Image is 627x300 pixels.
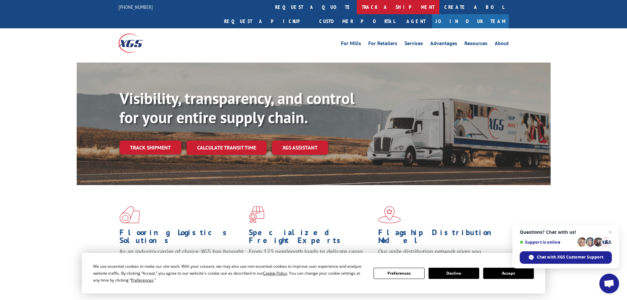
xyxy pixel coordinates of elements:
img: xgs-icon-total-supply-chain-intelligence-red [119,206,140,223]
span: Questions? Chat with us! [520,230,612,235]
a: [PHONE_NUMBER] [118,4,153,10]
div: Cookie Consent Prompt [82,253,545,293]
a: Customer Portal [314,14,400,28]
a: For Retailers [368,41,397,48]
a: Join Our Team [432,14,509,28]
div: We use essential cookies to make our site work. With your consent, we may also use non-essential ... [93,263,366,284]
a: Request a pickup [219,14,314,28]
p: From 123 overlength loads to delicate cargo, our experienced staff knows the best way to move you... [249,248,373,277]
div: Chat with XGS Customer Support [520,251,612,264]
span: Chat with XGS Customer Support [537,254,603,260]
span: Cookie Policy [263,270,287,276]
a: For Mills [341,41,361,48]
a: About [495,41,509,48]
a: Services [405,41,423,48]
span: Close chat [606,228,614,236]
button: Decline [429,268,479,279]
a: Agent [400,14,432,28]
a: Advantages [430,41,457,48]
span: Our agile distribution network gives you nationwide inventory management on demand. [378,248,499,263]
div: Open chat [599,274,619,293]
a: Resources [464,41,487,48]
img: xgs-icon-flagship-distribution-model-red [378,206,401,223]
span: Support is online [520,240,575,245]
a: Calculate transit time [187,141,267,155]
span: As an industry carrier of choice, XGS has brought innovation and dedication to flooring logistics... [119,248,244,271]
button: Accept [483,268,534,279]
button: Preferences [374,268,424,279]
h1: Flagship Distribution Model [378,229,503,248]
img: xgs-icon-focused-on-flooring-red [249,206,264,223]
a: XGS ASSISTANT [272,141,328,155]
h1: Specialized Freight Experts [249,229,373,248]
h1: Flooring Logistics Solutions [119,229,244,248]
span: Preferences [131,277,153,283]
a: Track shipment [119,141,181,154]
b: Visibility, transparency, and control for your entire supply chain. [119,88,354,127]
